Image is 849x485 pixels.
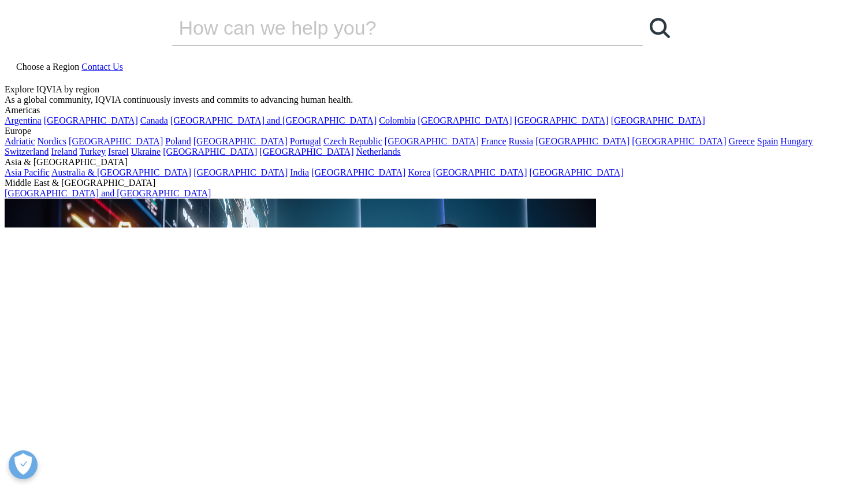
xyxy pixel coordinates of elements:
[79,147,106,156] a: Turkey
[757,136,778,146] a: Spain
[611,115,705,125] a: [GEOGRAPHIC_DATA]
[433,167,527,177] a: [GEOGRAPHIC_DATA]
[5,178,844,188] div: Middle East & [GEOGRAPHIC_DATA]
[108,147,129,156] a: Israel
[5,157,844,167] div: Asia & [GEOGRAPHIC_DATA]
[5,84,844,95] div: Explore IQVIA by region
[418,115,512,125] a: [GEOGRAPHIC_DATA]
[728,136,754,146] a: Greece
[5,147,49,156] a: Switzerland
[193,167,288,177] a: [GEOGRAPHIC_DATA]
[643,10,677,45] a: Search
[5,126,844,136] div: Europe
[51,147,77,156] a: Ireland
[408,167,430,177] a: Korea
[530,167,624,177] a: [GEOGRAPHIC_DATA]
[140,115,168,125] a: Canada
[170,115,377,125] a: [GEOGRAPHIC_DATA] and [GEOGRAPHIC_DATA]
[51,167,191,177] a: Australia & [GEOGRAPHIC_DATA]
[780,136,813,146] a: Hungary
[69,136,163,146] a: [GEOGRAPHIC_DATA]
[290,167,309,177] a: India
[311,167,405,177] a: [GEOGRAPHIC_DATA]
[650,18,670,38] svg: Search
[5,167,50,177] a: Asia Pacific
[535,136,630,146] a: [GEOGRAPHIC_DATA]
[163,147,257,156] a: [GEOGRAPHIC_DATA]
[16,62,79,72] span: Choose a Region
[259,147,353,156] a: [GEOGRAPHIC_DATA]
[356,147,400,156] a: Netherlands
[379,115,415,125] a: Colombia
[193,136,288,146] a: [GEOGRAPHIC_DATA]
[323,136,382,146] a: Czech Republic
[385,136,479,146] a: [GEOGRAPHIC_DATA]
[632,136,726,146] a: [GEOGRAPHIC_DATA]
[5,105,844,115] div: Americas
[165,136,191,146] a: Poland
[81,62,123,72] a: Contact Us
[44,115,138,125] a: [GEOGRAPHIC_DATA]
[5,95,844,105] div: As a global community, IQVIA continuously invests and commits to advancing human health.
[172,10,610,45] input: Search
[131,147,161,156] a: Ukraine
[290,136,321,146] a: Portugal
[9,450,38,479] button: Open Preferences
[515,115,609,125] a: [GEOGRAPHIC_DATA]
[5,115,42,125] a: Argentina
[481,136,507,146] a: France
[37,136,66,146] a: Nordics
[509,136,534,146] a: Russia
[5,136,35,146] a: Adriatic
[5,188,211,198] a: [GEOGRAPHIC_DATA] and [GEOGRAPHIC_DATA]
